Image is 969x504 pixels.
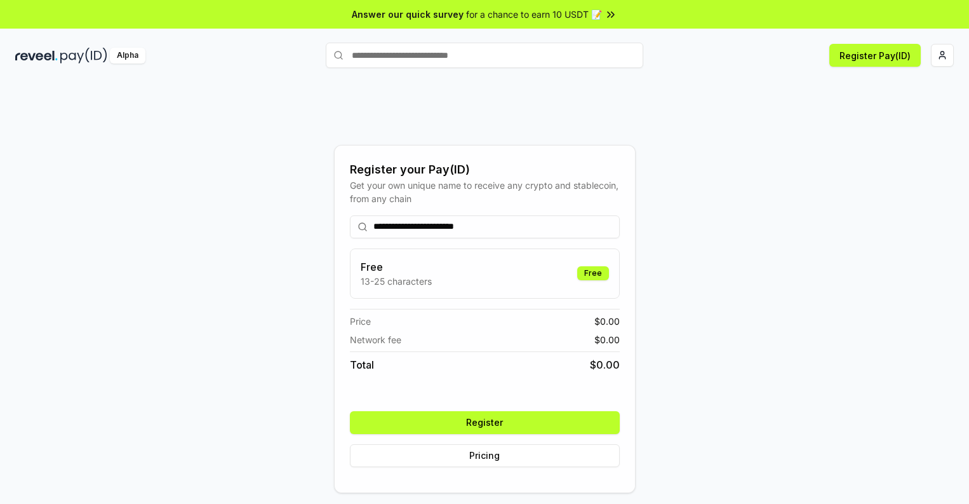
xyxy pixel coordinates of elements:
[829,44,921,67] button: Register Pay(ID)
[350,411,620,434] button: Register
[594,333,620,346] span: $ 0.00
[15,48,58,64] img: reveel_dark
[350,315,371,328] span: Price
[577,266,609,280] div: Free
[590,357,620,372] span: $ 0.00
[352,8,464,21] span: Answer our quick survey
[466,8,602,21] span: for a chance to earn 10 USDT 📝
[60,48,107,64] img: pay_id
[350,444,620,467] button: Pricing
[350,357,374,372] span: Total
[594,315,620,328] span: $ 0.00
[350,161,620,179] div: Register your Pay(ID)
[110,48,145,64] div: Alpha
[361,259,432,275] h3: Free
[361,275,432,288] p: 13-25 characters
[350,333,401,346] span: Network fee
[350,179,620,205] div: Get your own unique name to receive any crypto and stablecoin, from any chain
